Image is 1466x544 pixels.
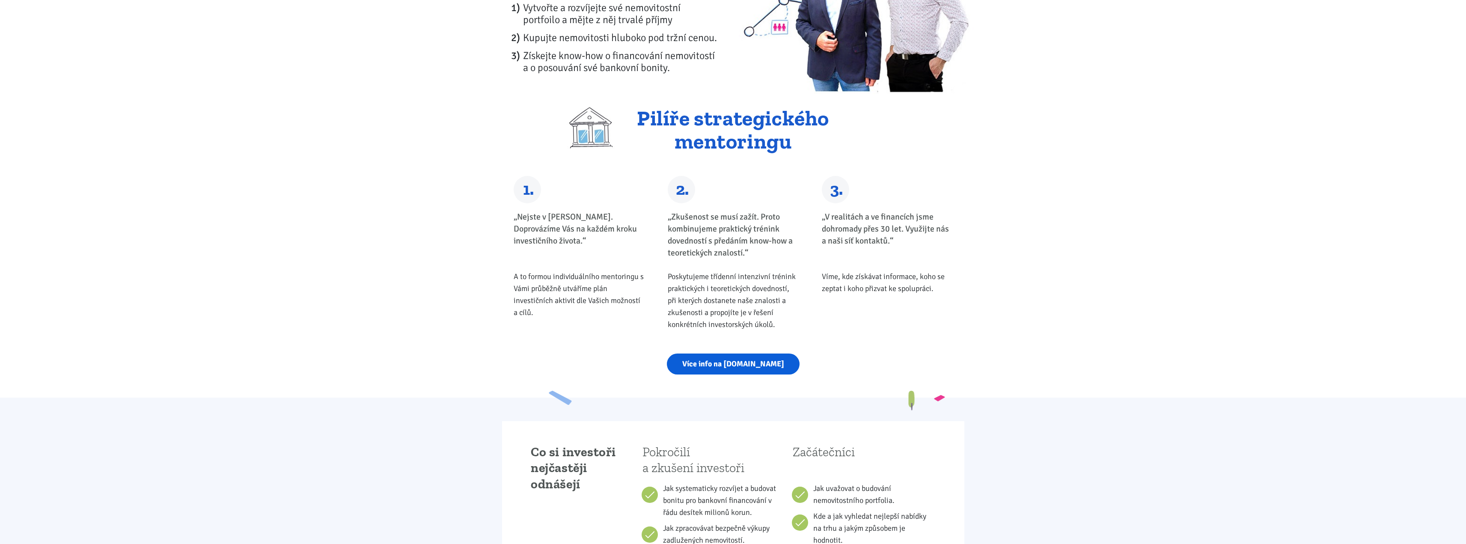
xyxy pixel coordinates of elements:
[668,271,799,330] div: Poskytujeme třídenní intenzivní trénink praktických i teoretických dovedností, při kterých dostan...
[514,271,645,318] div: A to formou individuálního mentoringu s Vámi průběžně utváříme plán investičních aktivit dle Vaši...
[523,50,727,74] li: Získejte know-how o financování nemovitostí a o posouvání své bankovní bonity.
[822,271,953,294] div: Víme, kde získávat informace, koho se zeptat i koho přizvat ke spolupráci.
[822,176,849,203] div: 3.
[667,354,800,375] a: Více info na [DOMAIN_NAME]
[508,107,958,153] h2: Pilíře strategického mentoringu
[514,176,541,203] div: 1.
[523,32,727,44] li: Kupujte nemovitosti hluboko pod tržní cenou.
[813,482,931,506] li: Jak uvažovat o budování nemovitostního portfolia.
[668,176,695,203] div: 2.
[642,444,781,479] h4: Pokročilí a zkušení investoři
[793,444,931,479] h4: Začátečníci
[663,482,781,518] li: Jak systematicky rozvíjet a budovat bonitu pro bankovní financování v řádu desítek milionů korun.
[523,2,727,26] li: Vytvořte a rozvíjejte své nemovitostní portfoilo a mějte z něj trvalé příjmy
[531,444,623,493] h2: Co si investoři nejčastěji odnášejí
[668,211,799,267] div: „Zkušenost se musí zažít. Proto kombinujeme praktický trénink dovedností s předáním know-how a te...
[514,211,645,267] div: „Nejste v [PERSON_NAME]. Doprovázíme Vás na každém kroku investičního života.“
[822,211,953,267] div: „V realitách a ve financích jsme dohromady přes 30 let. Využijte nás a naši síť kontaktů.“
